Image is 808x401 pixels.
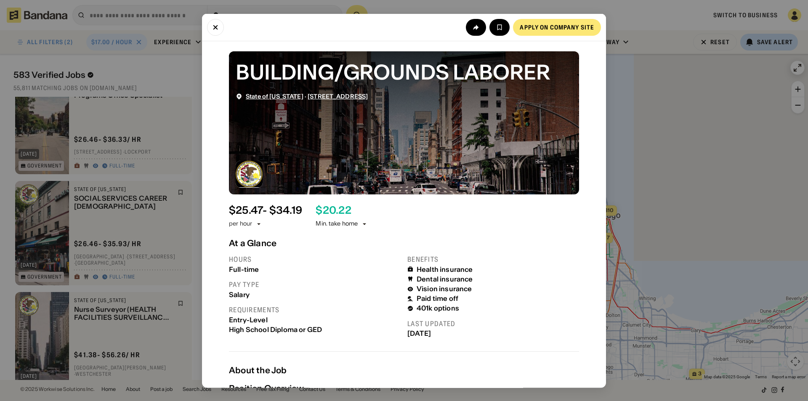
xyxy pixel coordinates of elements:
div: Position Overview [229,382,304,394]
div: Paid time off [417,295,458,303]
div: $ 20.22 [316,204,351,216]
span: [STREET_ADDRESS] [308,92,368,100]
div: Min. take home [316,220,368,228]
div: Salary [229,290,401,298]
div: per hour [229,220,252,228]
div: Entry-Level [229,316,401,324]
button: Close [207,19,224,35]
div: 401k options [417,304,459,312]
div: At a Glance [229,238,579,248]
div: BUILDING/GROUNDS LABORER [236,58,572,86]
div: Dental insurance [417,275,473,283]
div: Hours [229,255,401,263]
div: About the Job [229,365,579,375]
img: State of Illinois logo [236,160,263,187]
div: Apply on company site [520,24,594,30]
div: Benefits [407,255,579,263]
div: High School Diploma or GED [229,325,401,333]
div: Full-time [229,265,401,273]
div: Health insurance [417,265,473,273]
div: [DATE] [407,329,579,337]
span: State of [US_STATE] [246,92,303,100]
div: Requirements [229,305,401,314]
div: Last updated [407,319,579,328]
div: $ 25.47 - $34.19 [229,204,302,216]
div: · [246,93,368,100]
div: Pay type [229,280,401,289]
div: Vision insurance [417,285,472,293]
